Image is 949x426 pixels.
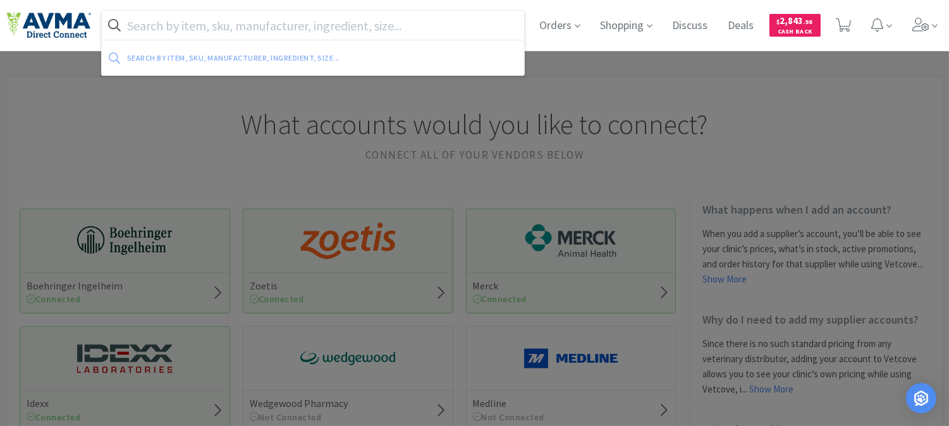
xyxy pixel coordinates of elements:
[102,11,524,40] input: Search by item, sku, manufacturer, ingredient, size...
[723,20,759,32] a: Deals
[777,18,780,26] span: $
[127,48,428,68] div: Search by item, sku, manufacturer, ingredient, size...
[906,383,936,413] div: Open Intercom Messenger
[6,12,91,39] img: e4e33dab9f054f5782a47901c742baa9_102.png
[804,18,813,26] span: . 98
[769,8,821,42] a: $2,843.98Cash Back
[668,20,713,32] a: Discuss
[777,15,813,27] span: 2,843
[777,28,813,37] span: Cash Back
